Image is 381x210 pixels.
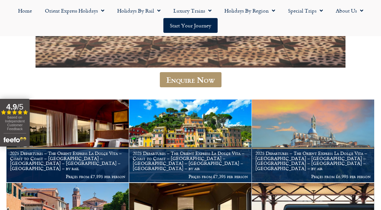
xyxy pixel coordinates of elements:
a: Special Trips [282,3,329,18]
h1: 2025 Departures – The Orient Express La Dolce Vita – Coast to Coast – [GEOGRAPHIC_DATA] – [GEOGRA... [10,151,125,171]
a: Luxury Trains [167,3,218,18]
a: Start your Journey [163,18,218,33]
a: Enquire Now [160,72,221,87]
p: Prices from £7,895 per person [10,174,125,179]
p: Prices from £7,395 per person [133,174,248,179]
h1: 2025 Departures – The Orient Express La Dolce Vita – [GEOGRAPHIC_DATA] – [GEOGRAPHIC_DATA] – [GEO... [255,151,371,171]
a: 2025 Departures – The Orient Express La Dolce Vita – Coast to Coast – [GEOGRAPHIC_DATA] – [GEOGRA... [129,100,252,183]
nav: Menu [3,3,378,33]
a: 2025 Departures – The Orient Express La Dolce Vita – Coast to Coast – [GEOGRAPHIC_DATA] – [GEOGRA... [6,100,129,183]
a: Holidays by Rail [111,3,167,18]
a: 2025 Departures – The Orient Express La Dolce Vita – [GEOGRAPHIC_DATA] – [GEOGRAPHIC_DATA] – [GEO... [252,100,375,183]
a: Home [12,3,38,18]
a: About Us [329,3,370,18]
a: Orient Express Holidays [38,3,111,18]
p: Prices from £6,995 per person [255,174,371,179]
a: Holidays by Region [218,3,282,18]
h1: 2025 Departures – The Orient Express La Dolce Vita – Coast to Coast – [GEOGRAPHIC_DATA] – [GEOGRA... [133,151,248,171]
